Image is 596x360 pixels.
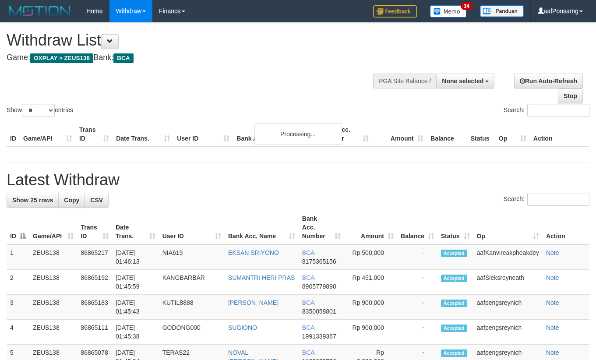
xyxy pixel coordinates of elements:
[441,250,467,257] span: Accepted
[58,193,85,208] a: Copy
[7,104,73,117] label: Show entries
[558,88,583,103] a: Stop
[302,349,314,356] span: BCA
[76,122,113,147] th: Trans ID
[373,74,436,88] div: PGA Site Balance /
[397,320,437,345] td: -
[159,270,225,295] td: KANGBARBAR
[302,324,314,331] span: BCA
[12,197,53,204] span: Show 25 rows
[7,295,29,320] td: 3
[7,53,388,62] h4: Game: Bank:
[546,349,559,356] a: Note
[233,122,317,147] th: Bank Acc. Name
[7,4,73,18] img: MOTION_logo.png
[546,324,559,331] a: Note
[442,78,483,85] span: None selected
[7,122,20,147] th: ID
[112,211,159,244] th: Date Trans.: activate to sort column ascending
[7,193,59,208] a: Show 25 rows
[77,270,112,295] td: 86865192
[228,274,295,281] a: SUMANTRI HERI PRAS
[302,258,336,265] span: Copy 8175365156 to clipboard
[77,244,112,270] td: 86865217
[22,104,55,117] select: Showentries
[64,197,79,204] span: Copy
[473,295,543,320] td: aafpengsreynich
[7,244,29,270] td: 1
[437,211,473,244] th: Status: activate to sort column ascending
[7,211,29,244] th: ID: activate to sort column descending
[29,244,77,270] td: ZEUS138
[441,349,467,357] span: Accepted
[495,122,530,147] th: Op
[302,333,336,340] span: Copy 1991339367 to clipboard
[254,123,342,145] div: Processing...
[302,249,314,256] span: BCA
[436,74,494,88] button: None selected
[173,122,233,147] th: User ID
[302,308,336,315] span: Copy 8350058801 to clipboard
[228,299,279,306] a: [PERSON_NAME]
[7,320,29,345] td: 4
[473,211,543,244] th: Op: activate to sort column ascending
[113,53,133,63] span: BCA
[112,270,159,295] td: [DATE] 01:45:59
[112,244,159,270] td: [DATE] 01:46:13
[397,270,437,295] td: -
[473,320,543,345] td: aafpengsreynich
[228,324,257,331] a: SUGIONO
[441,275,467,282] span: Accepted
[441,300,467,307] span: Accepted
[29,211,77,244] th: Game/API: activate to sort column ascending
[29,270,77,295] td: ZEUS138
[546,274,559,281] a: Note
[29,295,77,320] td: ZEUS138
[461,2,473,10] span: 34
[504,104,589,117] label: Search:
[473,270,543,295] td: aafSieksreyneath
[397,211,437,244] th: Balance: activate to sort column ascending
[546,249,559,256] a: Note
[302,274,314,281] span: BCA
[473,244,543,270] td: aafKanvireakpheakdey
[344,320,397,345] td: Rp 900,000
[514,74,583,88] a: Run Auto-Refresh
[20,122,76,147] th: Game/API
[467,122,495,147] th: Status
[225,211,299,244] th: Bank Acc. Name: activate to sort column ascending
[372,122,427,147] th: Amount
[299,211,344,244] th: Bank Acc. Number: activate to sort column ascending
[112,295,159,320] td: [DATE] 01:45:43
[427,122,467,147] th: Balance
[302,299,314,306] span: BCA
[159,295,225,320] td: KUTIL8888
[159,320,225,345] td: GODONG000
[546,299,559,306] a: Note
[397,244,437,270] td: -
[344,211,397,244] th: Amount: activate to sort column ascending
[504,193,589,206] label: Search:
[480,5,524,17] img: panduan.png
[397,295,437,320] td: -
[90,197,103,204] span: CSV
[159,211,225,244] th: User ID: activate to sort column ascending
[530,122,589,147] th: Action
[7,171,589,189] h1: Latest Withdraw
[77,295,112,320] td: 86865183
[7,32,388,49] h1: Withdraw List
[527,104,589,117] input: Search:
[159,244,225,270] td: NIA619
[344,244,397,270] td: Rp 500,000
[543,211,589,244] th: Action
[77,320,112,345] td: 86865111
[373,5,417,18] img: Feedback.jpg
[29,320,77,345] td: ZEUS138
[7,270,29,295] td: 2
[77,211,112,244] th: Trans ID: activate to sort column ascending
[344,295,397,320] td: Rp 900,000
[317,122,372,147] th: Bank Acc. Number
[344,270,397,295] td: Rp 451,000
[112,320,159,345] td: [DATE] 01:45:38
[30,53,93,63] span: OXPLAY > ZEUS138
